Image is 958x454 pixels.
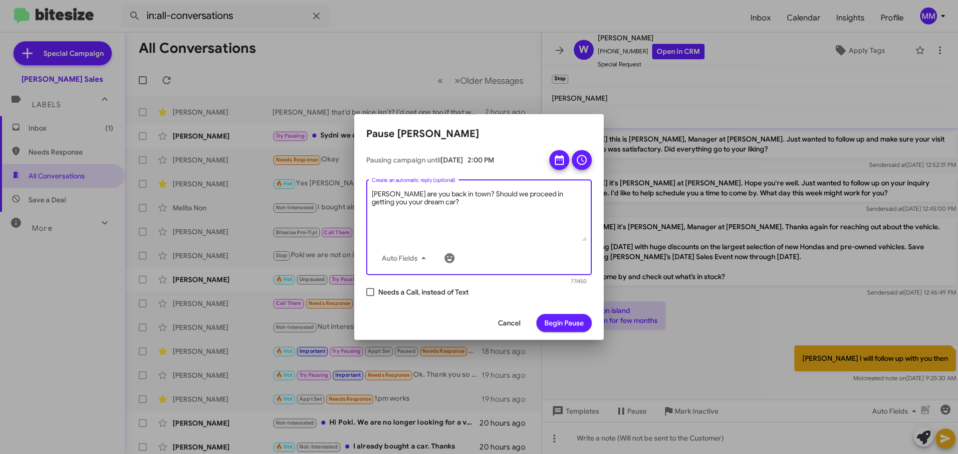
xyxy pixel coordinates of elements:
span: Begin Pause [544,314,584,332]
h2: Pause [PERSON_NAME] [366,126,592,142]
button: Begin Pause [536,314,592,332]
span: Needs a Call, instead of Text [378,286,469,298]
span: Auto Fields [382,249,430,267]
span: [DATE] [441,155,463,164]
mat-hint: 77/450 [571,279,587,285]
button: Cancel [490,314,528,332]
span: Cancel [498,314,520,332]
span: 2:00 PM [468,155,494,164]
button: Auto Fields [374,249,438,267]
span: Pausing campaign until [366,155,541,165]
